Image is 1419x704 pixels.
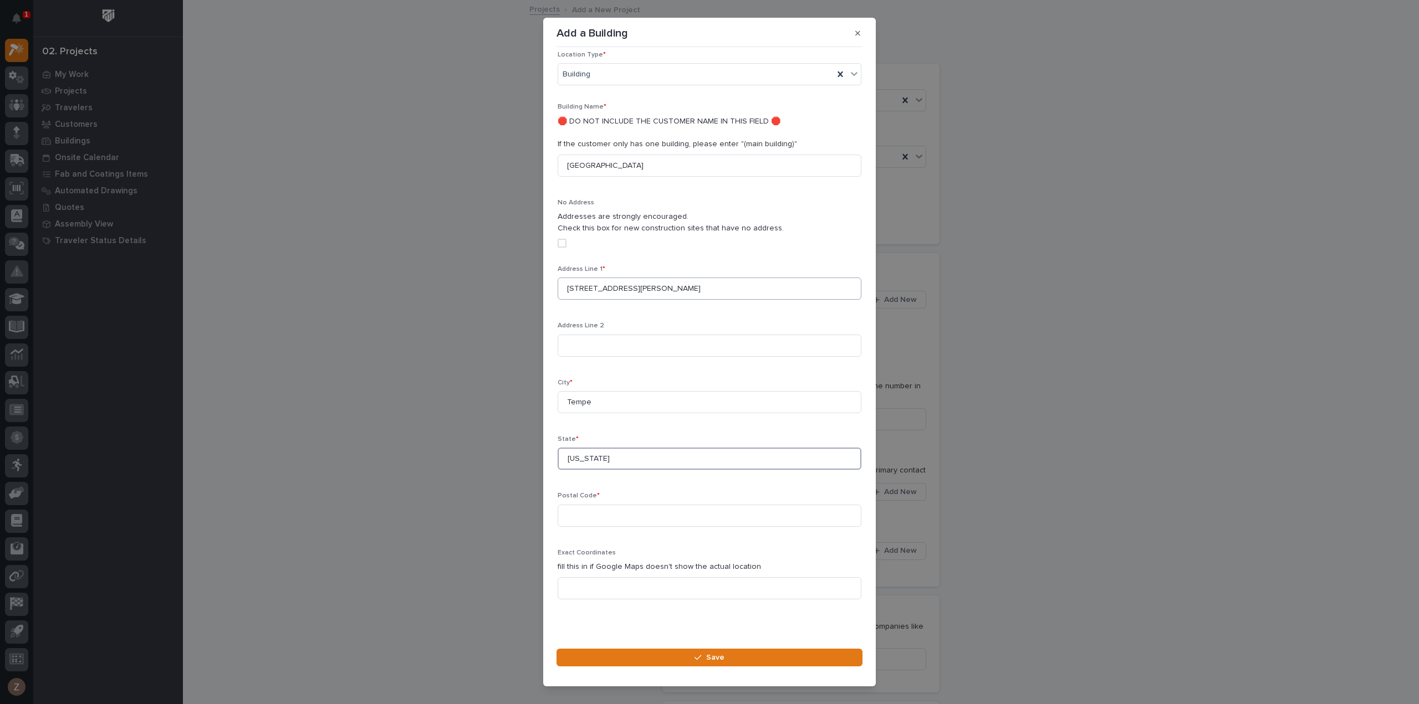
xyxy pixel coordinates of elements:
[558,322,604,329] span: Address Line 2
[558,561,861,573] p: fill this in if Google Maps doesn't show the actual location
[558,436,579,443] span: State
[558,52,606,58] span: Location Type
[558,379,573,386] span: City
[558,104,606,110] span: Building Name
[557,27,628,40] p: Add a Building
[563,69,590,80] span: Building
[706,652,724,662] span: Save
[558,549,616,556] span: Exact Coordinates
[558,199,594,206] span: No Address
[558,266,605,273] span: Address Line 1
[558,492,600,499] span: Postal Code
[558,116,861,150] p: 🛑 DO NOT INCLUDE THE CUSTOMER NAME IN THIS FIELD 🛑 If the customer only has one building, please ...
[558,211,861,234] p: Addresses are strongly encouraged. Check this box for new construction sites that have no address.
[557,649,862,666] button: Save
